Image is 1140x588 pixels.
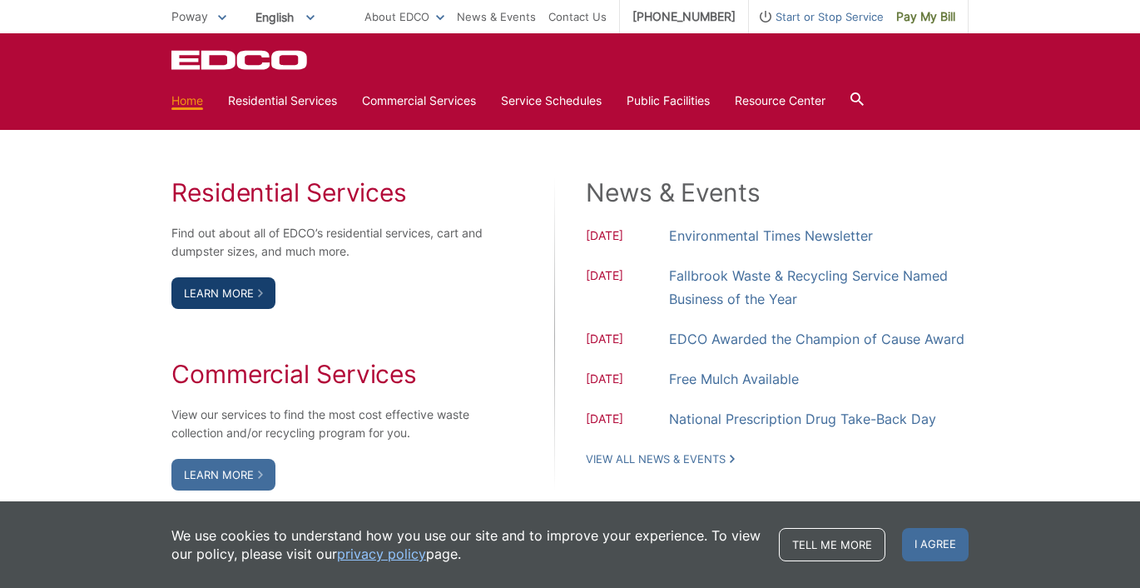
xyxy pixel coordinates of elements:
[586,370,669,391] span: [DATE]
[669,224,873,247] a: Environmental Times Newsletter
[586,267,669,311] span: [DATE]
[171,177,485,207] h2: Residential Services
[501,92,602,110] a: Service Schedules
[171,9,208,23] span: Poway
[627,92,710,110] a: Public Facilities
[586,227,669,247] span: [DATE]
[337,545,426,563] a: privacy policy
[586,330,669,351] span: [DATE]
[669,407,936,431] a: National Prescription Drug Take-Back Day
[457,7,536,26] a: News & Events
[171,359,485,389] h2: Commercial Services
[171,92,203,110] a: Home
[243,3,327,31] span: English
[586,410,669,431] span: [DATE]
[735,92,825,110] a: Resource Center
[779,528,885,561] a: Tell me more
[586,451,735,466] a: View All News & Events
[362,92,476,110] a: Commercial Services
[364,7,444,26] a: About EDCO
[669,327,964,351] a: EDCO Awarded the Champion of Cause Award
[171,526,762,563] p: We use cookies to understand how you use our site and to improve your experience. To view our pol...
[228,92,337,110] a: Residential Services
[171,50,310,70] a: EDCD logo. Return to the homepage.
[171,406,485,442] p: View our services to find the most cost effective waste collection and/or recycling program for you.
[171,277,275,309] a: Learn More
[171,459,275,491] a: Learn More
[669,264,969,311] a: Fallbrook Waste & Recycling Service Named Business of the Year
[669,367,799,391] a: Free Mulch Available
[171,224,485,261] p: Find out about all of EDCO’s residential services, cart and dumpster sizes, and much more.
[548,7,607,26] a: Contact Us
[586,177,969,207] h2: News & Events
[896,7,955,26] span: Pay My Bill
